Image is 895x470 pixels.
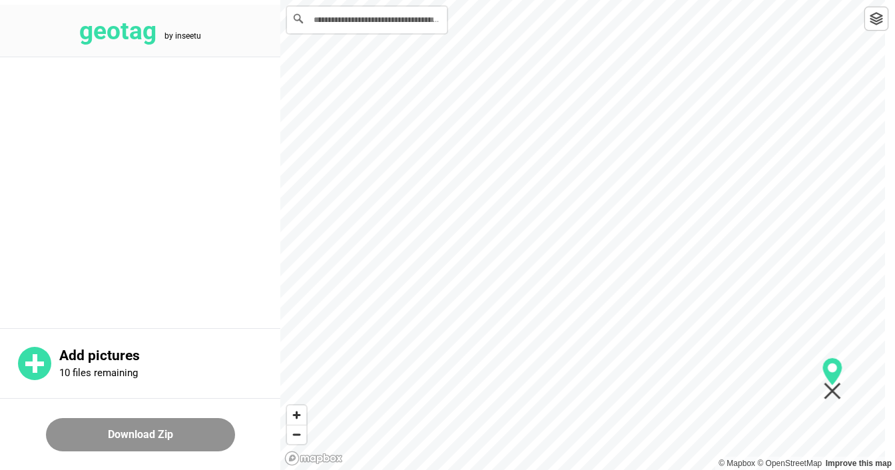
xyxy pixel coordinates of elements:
tspan: by inseetu [164,31,201,41]
p: Add pictures [59,348,280,364]
a: OpenStreetMap [757,459,822,468]
button: Zoom in [287,405,306,425]
button: Zoom out [287,425,306,444]
a: Mapbox logo [284,451,343,466]
tspan: geotag [79,17,156,45]
input: Search [287,7,447,33]
div: Map marker [822,357,843,400]
span: Zoom out [287,425,306,444]
p: 10 files remaining [59,367,138,379]
button: Download Zip [46,418,235,451]
img: toggleLayer [870,12,883,25]
a: Mapbox [719,459,755,468]
a: Map feedback [826,459,892,468]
